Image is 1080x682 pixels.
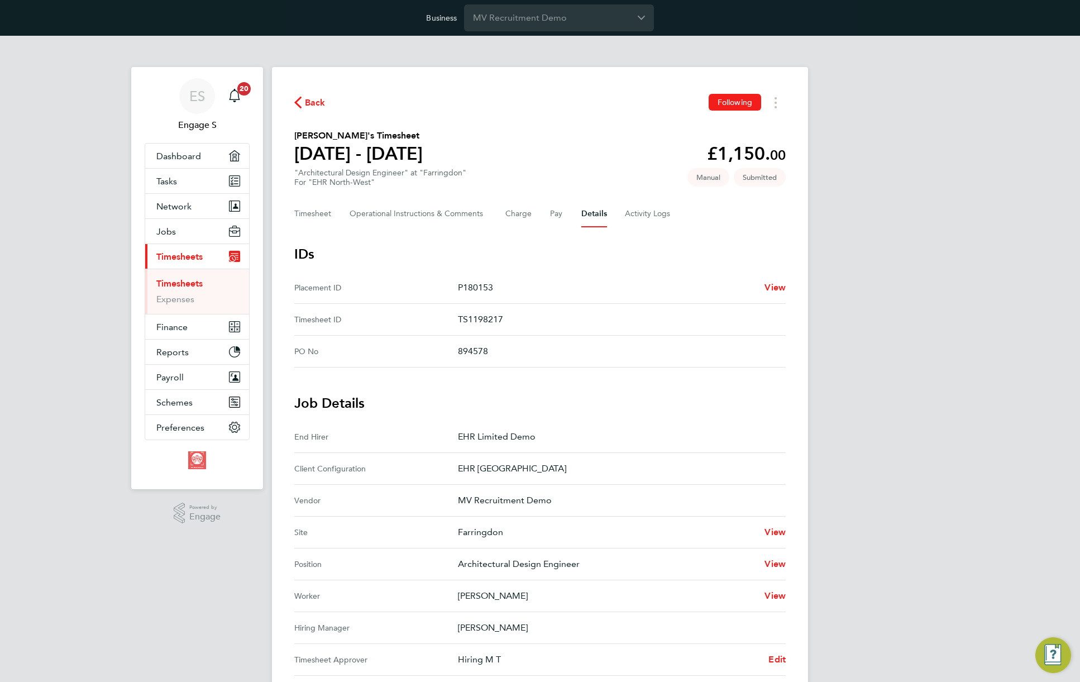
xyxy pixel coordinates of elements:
span: Powered by [189,503,221,512]
div: PO No [294,345,458,358]
a: Expenses [156,294,194,304]
span: ES [189,89,205,103]
p: TS1198217 [458,313,777,326]
a: Edit [768,653,786,666]
div: For "EHR North-West" [294,178,466,187]
button: Charge [505,201,532,227]
p: 894578 [458,345,777,358]
h2: [PERSON_NAME]'s Timesheet [294,129,423,142]
button: Timesheet [294,201,332,227]
span: This timesheet was manually created. [687,168,729,187]
div: Site [294,526,458,539]
app-decimal: £1,150. [707,143,786,164]
div: Worker [294,589,458,603]
a: Go to home page [145,451,250,469]
a: Timesheets [156,278,203,289]
span: Finance [156,322,188,332]
span: Engage S [145,118,250,132]
p: Architectural Design Engineer [458,557,756,571]
div: Client Configuration [294,462,458,475]
h3: Job Details [294,394,786,412]
h3: IDs [294,245,786,263]
button: Back [294,96,326,109]
span: Edit [768,654,786,665]
button: Activity Logs [625,201,672,227]
span: View [764,282,786,293]
span: Tasks [156,176,177,187]
div: End Hirer [294,430,458,443]
span: Back [305,96,326,109]
a: View [764,281,786,294]
span: View [764,527,786,537]
a: View [764,526,786,539]
a: Tasks [145,169,249,193]
p: EHR [GEOGRAPHIC_DATA] [458,462,777,475]
h1: [DATE] - [DATE] [294,142,423,165]
a: Dashboard [145,144,249,168]
p: [PERSON_NAME] [458,589,756,603]
a: View [764,589,786,603]
span: This timesheet is Submitted. [734,168,786,187]
p: P180153 [458,281,756,294]
a: Powered byEngage [174,503,221,524]
span: Network [156,201,192,212]
p: [PERSON_NAME] [458,621,777,635]
button: Pay [550,201,563,227]
img: mvrecruitment-logo-retina.png [188,451,206,469]
span: Payroll [156,372,184,383]
button: Operational Instructions & Comments [350,201,488,227]
span: Jobs [156,226,176,237]
span: Schemes [156,397,193,408]
div: Timesheet Approver [294,653,458,666]
span: 00 [770,147,786,163]
div: Timesheets [145,269,249,314]
span: Following [718,97,752,107]
button: Timesheets [145,244,249,269]
a: 20 [223,78,246,114]
span: Dashboard [156,151,201,161]
div: Position [294,557,458,571]
button: Preferences [145,415,249,440]
p: Hiring M T [458,653,759,666]
button: Details [581,201,607,227]
div: Hiring Manager [294,621,458,635]
span: 20 [237,82,251,96]
span: Timesheets [156,251,203,262]
button: Jobs [145,219,249,244]
button: Payroll [145,365,249,389]
button: Engage Resource Center [1035,637,1071,673]
p: EHR Limited Demo [458,430,777,443]
button: Schemes [145,390,249,414]
button: Network [145,194,249,218]
span: Engage [189,512,221,522]
button: Timesheets Menu [766,94,786,111]
p: Farringdon [458,526,756,539]
button: Reports [145,340,249,364]
div: Placement ID [294,281,458,294]
span: View [764,590,786,601]
a: View [764,557,786,571]
span: Reports [156,347,189,357]
nav: Main navigation [131,67,263,489]
label: Business [426,13,457,23]
div: Timesheet ID [294,313,458,326]
p: MV Recruitment Demo [458,494,777,507]
span: View [764,559,786,569]
span: Preferences [156,422,204,433]
button: Finance [145,314,249,339]
button: Following [709,94,761,111]
div: "Architectural Design Engineer" at "Farringdon" [294,168,466,187]
div: Vendor [294,494,458,507]
a: ESEngage S [145,78,250,132]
